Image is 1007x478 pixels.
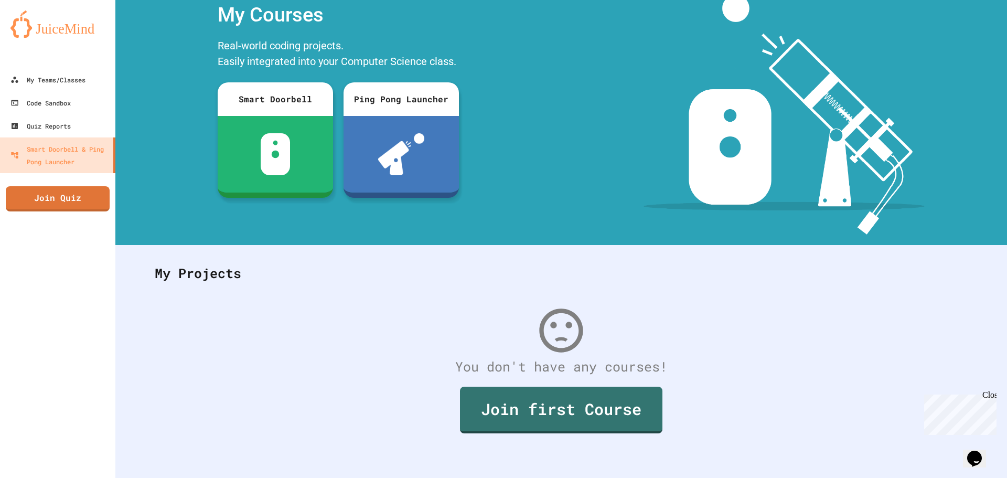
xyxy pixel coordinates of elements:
div: Ping Pong Launcher [344,82,459,116]
div: My Projects [144,253,978,294]
a: Join Quiz [6,186,110,211]
img: logo-orange.svg [10,10,105,38]
div: You don't have any courses! [144,357,978,377]
div: Real-world coding projects. Easily integrated into your Computer Science class. [212,35,464,75]
img: ppl-with-ball.png [378,133,425,175]
div: Quiz Reports [10,120,71,132]
a: Join first Course [460,387,662,433]
div: My Teams/Classes [10,73,85,86]
div: Smart Doorbell [218,82,333,116]
iframe: chat widget [963,436,997,468]
img: sdb-white.svg [261,133,291,175]
div: Code Sandbox [10,97,71,109]
div: Smart Doorbell & Ping Pong Launcher [10,143,109,168]
div: Chat with us now!Close [4,4,72,67]
iframe: chat widget [920,390,997,435]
